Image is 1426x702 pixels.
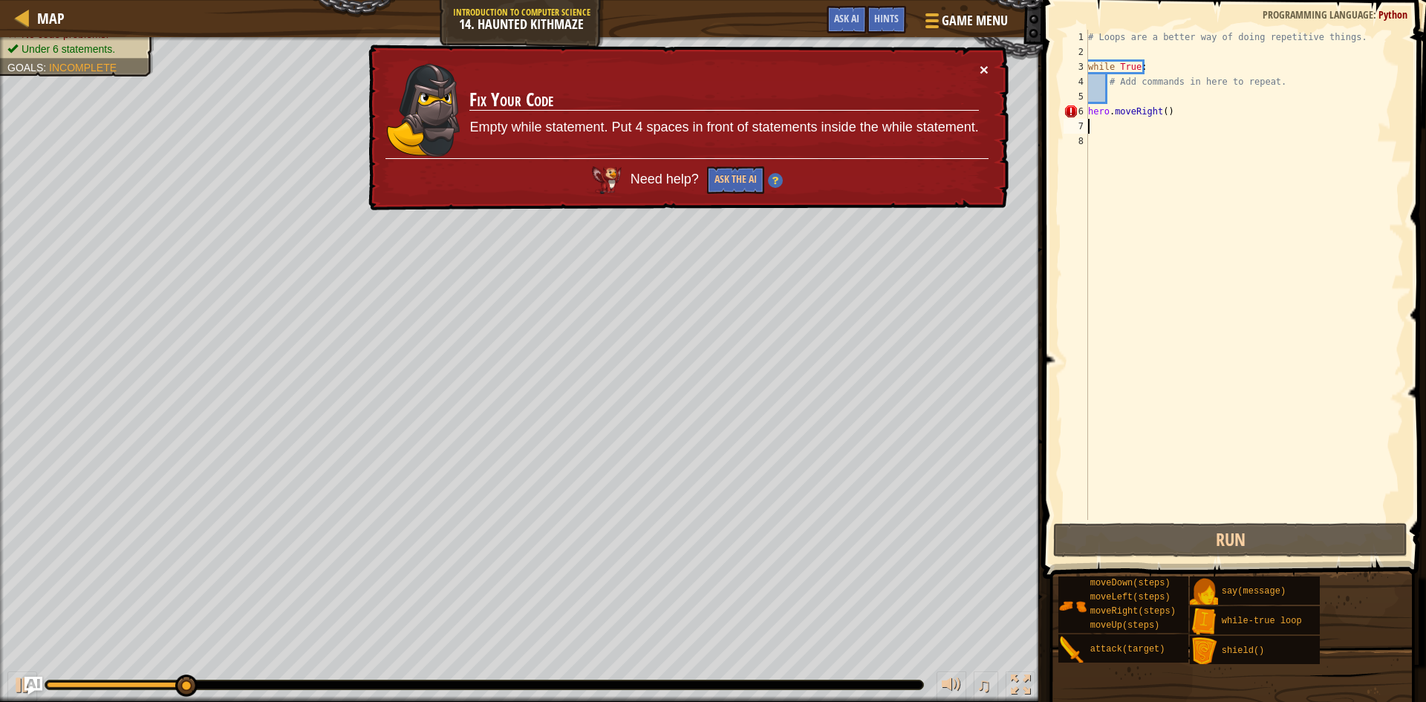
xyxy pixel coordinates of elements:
p: Empty while statement. Put 4 spaces in front of statements inside the while statement. [469,118,978,137]
button: Toggle fullscreen [1006,672,1035,702]
img: portrait.png [1190,637,1218,666]
img: AI [592,166,622,193]
img: Hint [768,173,783,188]
span: shield() [1222,646,1265,656]
button: Ask AI [25,677,42,695]
div: 3 [1064,59,1088,74]
span: Programming language [1263,7,1373,22]
button: ♫ [974,672,999,702]
img: portrait.png [1190,608,1218,636]
button: Ctrl + P: Play [7,672,37,702]
div: 6 [1064,104,1088,119]
button: Game Menu [914,6,1017,41]
button: × [980,62,989,77]
div: 4 [1064,74,1088,89]
img: portrait.png [1058,592,1087,620]
img: portrait.png [1058,636,1087,664]
h3: Fix Your Code [469,90,978,111]
span: moveLeft(steps) [1090,592,1171,602]
div: 8 [1064,134,1088,149]
span: moveRight(steps) [1090,606,1176,617]
img: duck_amara.png [386,62,460,157]
div: 1 [1064,30,1088,45]
button: Adjust volume [937,672,966,702]
button: Run [1053,523,1407,557]
span: Incomplete [49,62,117,74]
div: 5 [1064,89,1088,104]
button: Ask AI [827,6,867,33]
span: Goals [7,62,43,74]
span: : [43,62,49,74]
span: moveUp(steps) [1090,620,1160,631]
div: 2 [1064,45,1088,59]
span: : [1373,7,1378,22]
li: Under 6 statements. [7,42,143,56]
span: Python [1378,7,1407,22]
span: attack(target) [1090,644,1165,654]
img: portrait.png [1190,578,1218,606]
span: Map [37,8,65,28]
span: while-true loop [1222,616,1302,626]
div: 7 [1064,119,1088,134]
span: Hints [874,11,899,25]
span: Ask AI [834,11,859,25]
span: moveDown(steps) [1090,578,1171,588]
span: say(message) [1222,586,1286,597]
a: Map [30,8,65,28]
span: Need help? [631,172,703,186]
button: Ask the AI [707,166,764,194]
span: Game Menu [942,11,1008,30]
span: Under 6 statements. [22,43,115,55]
span: ♫ [977,674,992,696]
